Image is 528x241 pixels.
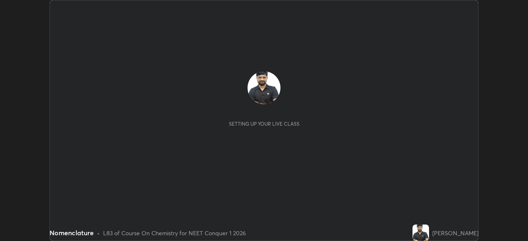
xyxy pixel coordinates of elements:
div: [PERSON_NAME] [432,229,478,237]
div: • [97,229,100,237]
div: Nomenclature [49,228,94,238]
img: cf491ae460674f9490001725c6d479a7.jpg [412,225,429,241]
div: L83 of Course On Chemistry for NEET Conquer 1 2026 [103,229,246,237]
div: Setting up your live class [229,121,299,127]
img: cf491ae460674f9490001725c6d479a7.jpg [247,71,280,104]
